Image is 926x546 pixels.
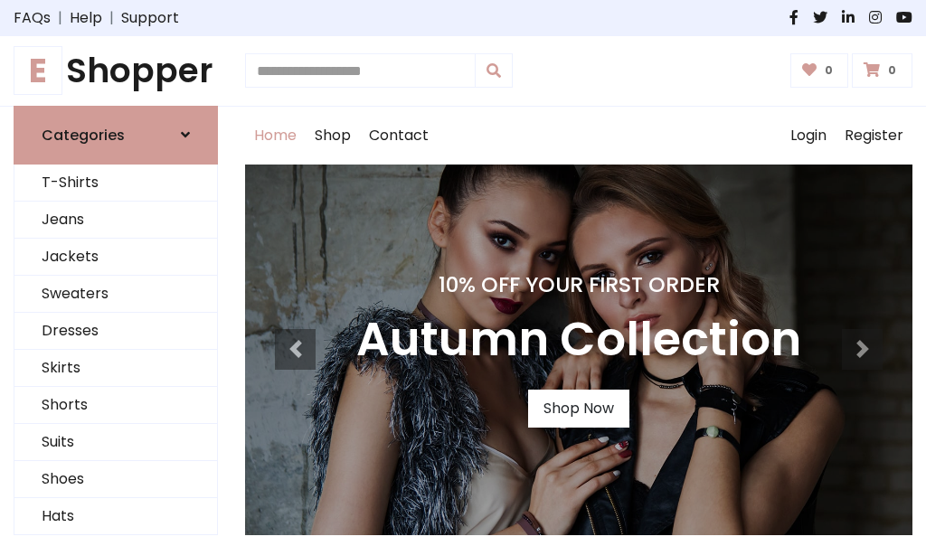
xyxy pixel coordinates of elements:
[836,107,912,165] a: Register
[14,46,62,95] span: E
[360,107,438,165] a: Contact
[356,272,801,297] h4: 10% Off Your First Order
[528,390,629,428] a: Shop Now
[121,7,179,29] a: Support
[102,7,121,29] span: |
[14,165,217,202] a: T-Shirts
[14,350,217,387] a: Skirts
[852,53,912,88] a: 0
[14,387,217,424] a: Shorts
[14,51,218,91] a: EShopper
[306,107,360,165] a: Shop
[883,62,901,79] span: 0
[70,7,102,29] a: Help
[14,276,217,313] a: Sweaters
[51,7,70,29] span: |
[14,239,217,276] a: Jackets
[790,53,849,88] a: 0
[14,313,217,350] a: Dresses
[820,62,837,79] span: 0
[356,312,801,368] h3: Autumn Collection
[245,107,306,165] a: Home
[14,461,217,498] a: Shoes
[14,51,218,91] h1: Shopper
[14,498,217,535] a: Hats
[781,107,836,165] a: Login
[14,7,51,29] a: FAQs
[14,202,217,239] a: Jeans
[14,424,217,461] a: Suits
[42,127,125,144] h6: Categories
[14,106,218,165] a: Categories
